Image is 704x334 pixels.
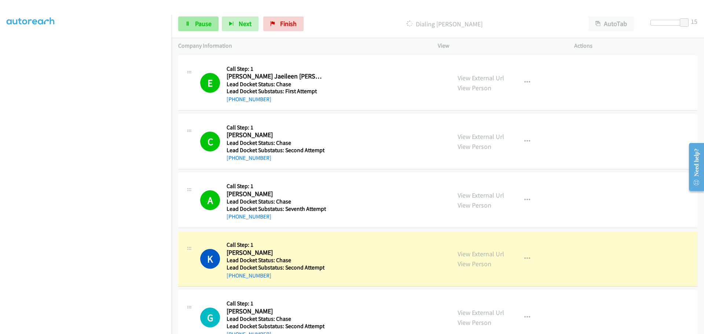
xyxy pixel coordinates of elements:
[227,183,326,190] h5: Call Step: 1
[200,308,220,327] h1: G
[227,241,324,249] h5: Call Step: 1
[200,132,220,151] h1: C
[222,16,258,31] button: Next
[195,19,212,28] span: Pause
[227,154,271,161] a: [PHONE_NUMBER]
[227,300,324,307] h5: Call Step: 1
[458,74,504,82] a: View External Url
[178,41,425,50] p: Company Information
[458,318,491,327] a: View Person
[683,138,704,196] iframe: Resource Center
[227,272,271,279] a: [PHONE_NUMBER]
[227,249,324,257] h2: [PERSON_NAME]
[227,147,324,154] h5: Lead Docket Substatus: Second Attempt
[227,96,271,103] a: [PHONE_NUMBER]
[458,142,491,151] a: View Person
[227,72,324,81] h2: [PERSON_NAME] Jaeileen [PERSON_NAME]
[227,190,324,198] h2: [PERSON_NAME]
[227,307,324,316] h2: [PERSON_NAME]
[458,191,504,199] a: View External Url
[178,16,219,31] a: Pause
[227,88,324,95] h5: Lead Docket Substatus: First Attempt
[227,124,324,131] h5: Call Step: 1
[200,73,220,93] h1: E
[313,19,575,29] p: Dialing [PERSON_NAME]
[227,257,324,264] h5: Lead Docket Status: Chase
[227,264,324,271] h5: Lead Docket Substatus: Second Attempt
[691,16,697,26] div: 15
[438,41,561,50] p: View
[458,250,504,258] a: View External Url
[458,132,504,141] a: View External Url
[227,213,271,220] a: [PHONE_NUMBER]
[239,19,252,28] span: Next
[200,308,220,327] div: The call is yet to be attempted
[227,131,324,139] h2: [PERSON_NAME]
[227,323,324,330] h5: Lead Docket Substatus: Second Attempt
[227,205,326,213] h5: Lead Docket Substatus: Seventh Attempt
[458,260,491,268] a: View Person
[588,16,634,31] button: AutoTab
[458,201,491,209] a: View Person
[263,16,304,31] a: Finish
[200,190,220,210] h1: A
[280,19,297,28] span: Finish
[227,315,324,323] h5: Lead Docket Status: Chase
[227,139,324,147] h5: Lead Docket Status: Chase
[574,41,697,50] p: Actions
[227,81,324,88] h5: Lead Docket Status: Chase
[227,198,326,205] h5: Lead Docket Status: Chase
[458,84,491,92] a: View Person
[200,249,220,269] h1: K
[227,65,324,73] h5: Call Step: 1
[458,308,504,317] a: View External Url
